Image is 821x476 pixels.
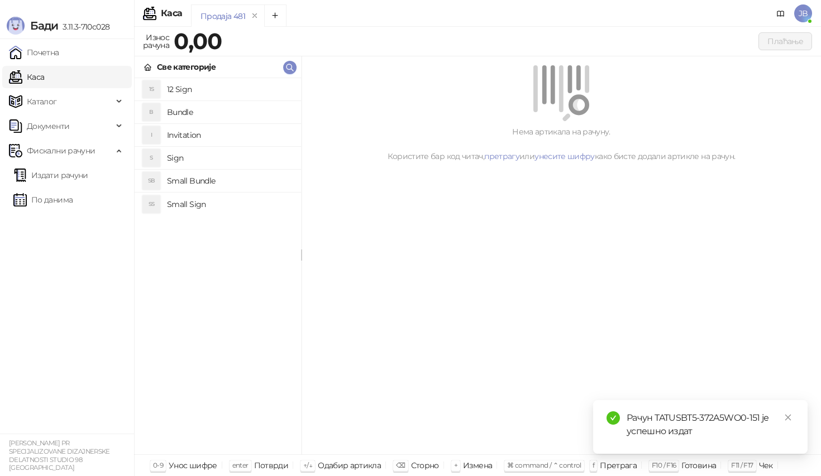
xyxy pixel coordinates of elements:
[247,11,262,21] button: remove
[167,103,292,121] h4: Bundle
[759,458,773,473] div: Чек
[681,458,716,473] div: Готовина
[167,149,292,167] h4: Sign
[174,27,222,55] strong: 0,00
[411,458,439,473] div: Сторно
[58,22,109,32] span: 3.11.3-710c028
[169,458,217,473] div: Унос шифре
[27,90,57,113] span: Каталог
[758,32,812,50] button: Плаћање
[607,411,620,425] span: check-circle
[201,10,245,22] div: Продаја 481
[652,461,676,469] span: F10 / F16
[142,80,160,98] div: 1S
[27,140,95,162] span: Фискални рачуни
[7,17,25,35] img: Logo
[167,195,292,213] h4: Small Sign
[463,458,492,473] div: Измена
[30,19,58,32] span: Бади
[167,172,292,190] h4: Small Bundle
[9,41,59,64] a: Почетна
[13,164,88,186] a: Издати рачуни
[161,9,182,18] div: Каса
[593,461,594,469] span: f
[153,461,163,469] span: 0-9
[142,126,160,144] div: I
[484,151,519,161] a: претрагу
[794,4,812,22] span: JB
[9,439,110,472] small: [PERSON_NAME] PR SPECIJALIZOVANE DIZAJNERSKE DELATNOSTI STUDIO 98 [GEOGRAPHIC_DATA]
[142,103,160,121] div: B
[303,461,312,469] span: ↑/↓
[507,461,581,469] span: ⌘ command / ⌃ control
[731,461,753,469] span: F11 / F17
[784,414,792,421] span: close
[135,78,301,454] div: grid
[142,149,160,167] div: S
[13,189,73,211] a: По данима
[315,126,808,162] div: Нема артикала на рачуну. Користите бар код читач, или како бисте додали артикле на рачун.
[167,80,292,98] h4: 12 Sign
[142,172,160,190] div: SB
[9,66,44,88] a: Каса
[232,461,249,469] span: enter
[600,458,637,473] div: Претрага
[534,151,595,161] a: унесите шифру
[142,195,160,213] div: SS
[627,411,794,438] div: Рачун TATUSBT5-372A5WO0-151 је успешно издат
[396,461,405,469] span: ⌫
[454,461,457,469] span: +
[264,4,287,27] button: Add tab
[254,458,289,473] div: Потврди
[318,458,381,473] div: Одабир артикла
[141,30,171,52] div: Износ рачуна
[27,115,69,137] span: Документи
[157,61,216,73] div: Све категорије
[772,4,790,22] a: Документација
[167,126,292,144] h4: Invitation
[782,411,794,424] a: Close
